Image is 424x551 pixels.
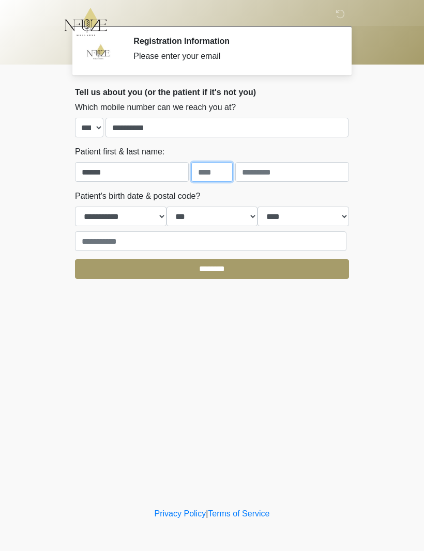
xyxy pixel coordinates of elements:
[208,509,269,518] a: Terms of Service
[133,50,334,62] div: Please enter your email
[155,509,206,518] a: Privacy Policy
[83,36,114,67] img: Agent Avatar
[75,146,164,158] label: Patient first & last name:
[65,8,107,36] img: NFuze Wellness Logo
[75,190,200,202] label: Patient's birth date & postal code?
[206,509,208,518] a: |
[75,87,349,97] h2: Tell us about you (or the patient if it's not you)
[75,101,236,114] label: Which mobile number can we reach you at?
